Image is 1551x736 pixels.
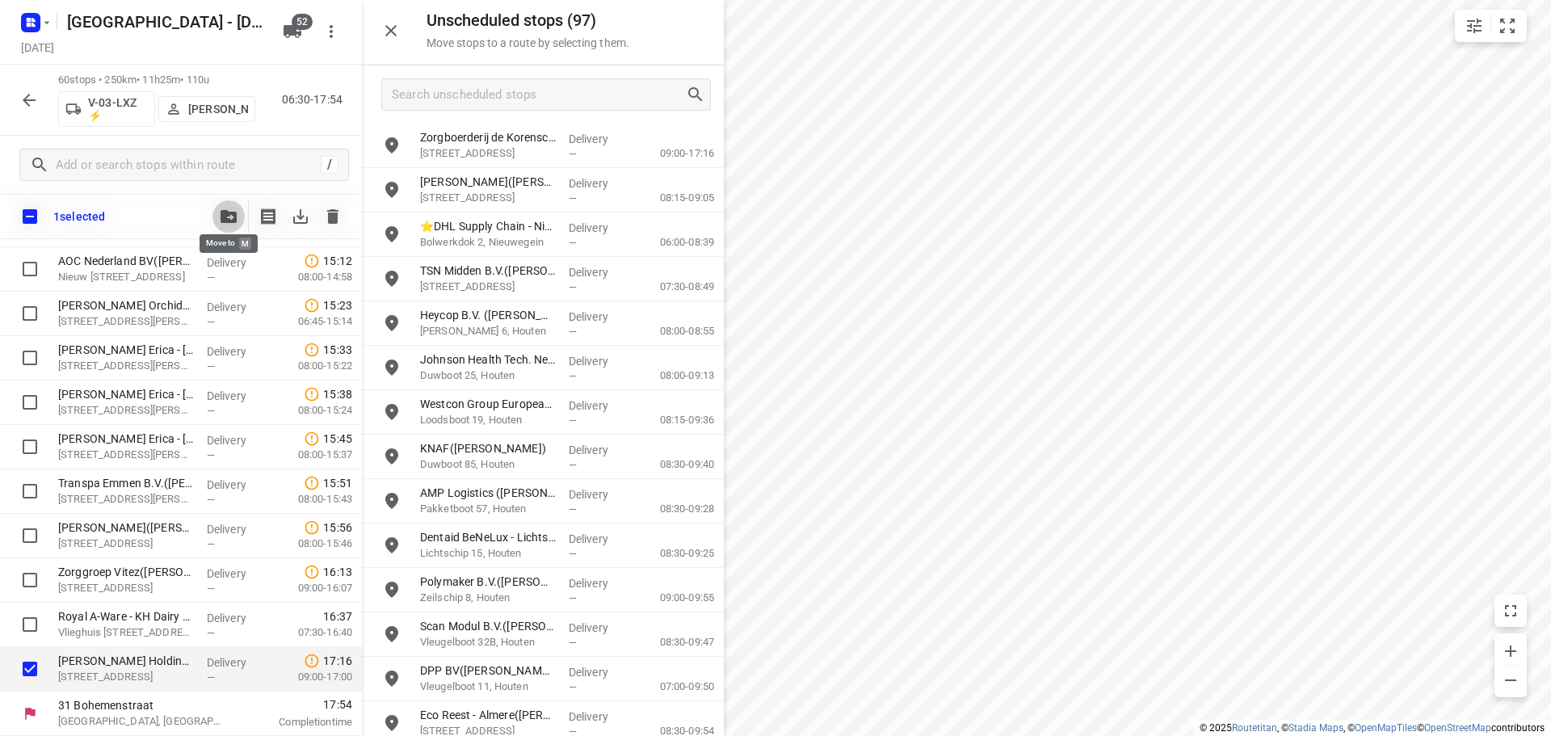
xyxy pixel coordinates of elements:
[304,431,320,447] svg: Late
[569,281,577,293] span: —
[88,96,148,122] p: V-03-LXZ ⚡
[292,14,313,30] span: 52
[272,669,352,685] p: 09:00-17:00
[207,432,267,448] p: Delivery
[207,477,267,493] p: Delivery
[323,386,352,402] span: 15:38
[207,271,215,284] span: —
[53,210,105,223] p: 1 selected
[207,671,215,683] span: —
[58,669,194,685] p: [STREET_ADDRESS]
[304,297,320,313] svg: Late
[569,220,628,236] p: Delivery
[272,536,352,552] p: 08:00-15:46
[272,447,352,463] p: 08:00-15:37
[58,431,194,447] p: Van Winden Erica - Warmoesweg 14(Jesse Hebels)
[58,402,194,418] p: [STREET_ADDRESS][PERSON_NAME]
[569,326,577,338] span: —
[58,253,194,269] p: AOC Nederland BV(Annette Duindam)
[634,590,714,606] p: 09:00-09:55
[427,11,629,30] h5: Unscheduled stops ( 97 )
[61,9,270,35] h5: [GEOGRAPHIC_DATA] - [DATE]
[15,38,61,57] h5: [DATE]
[569,637,577,649] span: —
[1424,722,1491,734] a: OpenStreetMap
[420,679,556,695] p: Vleugelboot 11, Houten
[207,566,267,582] p: Delivery
[634,412,714,428] p: 08:15-09:36
[634,145,714,162] p: 09:00-17:16
[207,449,215,461] span: —
[282,91,349,108] p: 06:30-17:54
[420,590,556,606] p: Zeilschip 8, Houten
[58,91,155,127] button: V-03-LXZ ⚡
[569,264,628,280] p: Delivery
[569,503,577,515] span: —
[420,307,556,323] p: Heycop B.V. (Evelyne Minkenberg)
[323,653,352,669] span: 17:16
[272,313,352,330] p: 06:45-15:14
[58,358,194,374] p: [STREET_ADDRESS][PERSON_NAME]
[304,653,320,669] svg: Late
[420,634,556,650] p: Vleugelboot 32B, Houten
[304,519,320,536] svg: Late
[272,402,352,418] p: 08:00-15:24
[323,253,352,269] span: 15:12
[246,714,352,730] p: Completion time
[569,442,628,458] p: Delivery
[58,653,194,669] p: L. Harms Holding BV(Luchel Harms)
[569,575,628,591] p: Delivery
[14,475,46,507] span: Select
[569,148,577,160] span: —
[14,519,46,552] span: Select
[323,564,352,580] span: 16:13
[207,521,267,537] p: Delivery
[420,263,556,279] p: TSN Midden B.V.(Dune van den Broer)
[569,709,628,725] p: Delivery
[634,545,714,561] p: 08:30-09:25
[304,342,320,358] svg: Late
[207,360,215,372] span: —
[362,124,724,734] div: grid
[14,386,46,418] span: Select
[304,253,320,269] svg: Late
[58,73,255,88] p: 60 stops • 250km • 11h25m • 110u
[420,501,556,517] p: Pakketboot 57, Houten
[207,254,267,271] p: Delivery
[58,580,194,596] p: [STREET_ADDRESS]
[58,608,194,625] p: Royal A-Ware - KH Dairy Sourcing BV(Martina Valke)
[569,309,628,325] p: Delivery
[246,696,352,713] span: 17:54
[634,190,714,206] p: 08:15-09:05
[569,620,628,636] p: Delivery
[569,353,628,369] p: Delivery
[304,386,320,402] svg: Late
[14,564,46,596] span: Select
[58,342,194,358] p: Van Winden Erica - Warmoesweg 23(Jesse Hebels)
[272,580,352,596] p: 09:00-16:07
[1458,10,1490,42] button: Map settings
[420,618,556,634] p: Scan Modul B.V.(Danielle van Galen)
[58,697,226,713] p: 31 Bohemenstraat
[252,200,284,233] button: Print shipping label
[1232,722,1277,734] a: Routetitan
[207,494,215,506] span: —
[569,592,577,604] span: —
[420,485,556,501] p: AMP Logistics (Remko Amesz)
[58,386,194,402] p: Van Winden Erica - Warmoesweg 13(Jesse Hebels)
[207,316,215,328] span: —
[58,564,194,580] p: Zorggroep Vitez(Annemiek Goelema)
[58,519,194,536] p: Van Winden Erica - Perkgoed(Jesse Hebels)
[188,103,248,116] p: [PERSON_NAME]
[420,707,556,723] p: Eco Reest - Almere(Ronny Huls)
[634,234,714,250] p: 06:00-08:39
[272,625,352,641] p: 07:30-16:40
[58,713,226,730] p: [GEOGRAPHIC_DATA], [GEOGRAPHIC_DATA]
[304,564,320,580] svg: Late
[420,368,556,384] p: Duwboot 25, Houten
[569,486,628,503] p: Delivery
[420,456,556,473] p: Duwboot 85, Houten
[569,237,577,249] span: —
[569,414,577,427] span: —
[634,634,714,650] p: 08:30-09:47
